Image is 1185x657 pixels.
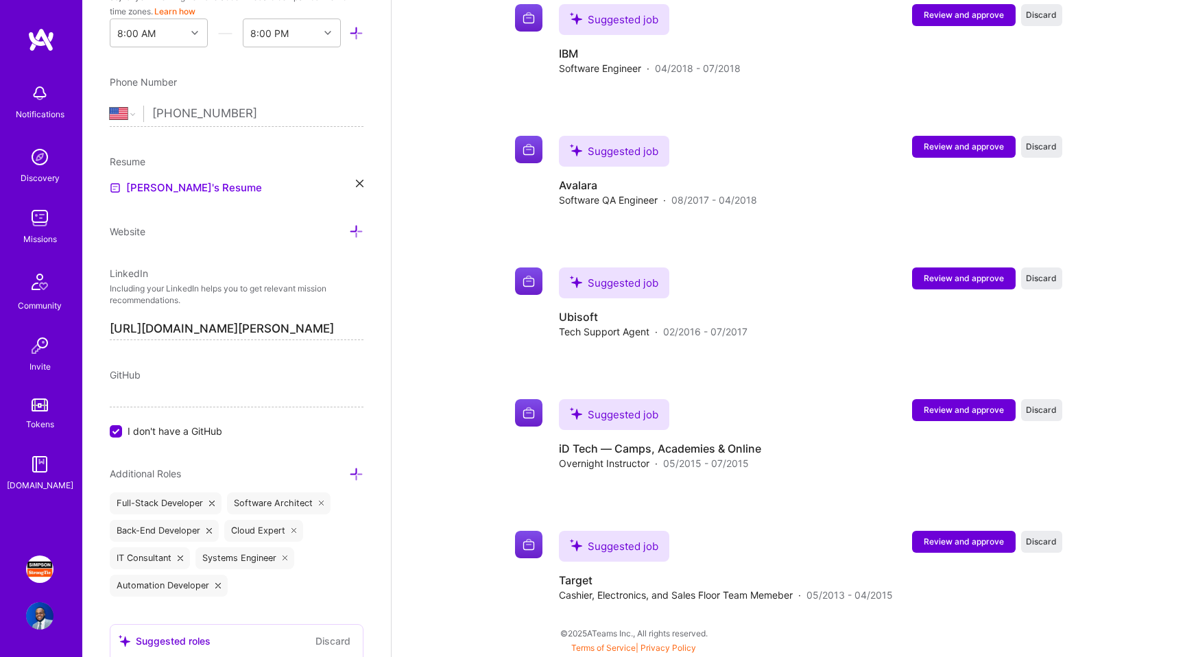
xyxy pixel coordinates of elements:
[218,26,232,40] i: icon HorizontalInLineDivider
[110,180,262,196] a: [PERSON_NAME]'s Resume
[570,12,582,25] i: icon SuggestedTeams
[110,76,177,88] span: Phone Number
[559,136,669,167] div: Suggested job
[110,492,222,514] div: Full-Stack Developer
[570,144,582,156] i: icon SuggestedTeams
[16,107,64,121] div: Notifications
[912,531,1016,553] button: Review and approve
[559,267,669,298] div: Suggested job
[82,616,1185,650] div: © 2025 ATeams Inc., All rights reserved.
[912,267,1016,289] button: Review and approve
[110,575,228,597] div: Automation Developer
[23,232,57,246] div: Missions
[663,193,666,207] span: ·
[110,468,181,479] span: Additional Roles
[559,4,669,35] div: Suggested job
[515,399,542,427] img: Company logo
[655,456,658,470] span: ·
[110,226,145,237] span: Website
[671,193,757,207] span: 08/2017 - 04/2018
[21,171,60,185] div: Discovery
[1026,272,1057,284] span: Discard
[291,528,297,534] i: icon Close
[924,141,1004,152] span: Review and approve
[191,29,198,36] i: icon Chevron
[23,602,57,630] a: User Avatar
[224,520,304,542] div: Cloud Expert
[110,283,363,307] p: Including your LinkedIn helps you to get relevant mission recommendations.
[663,456,749,470] span: 05/2015 - 07/2015
[559,573,893,588] h4: Target
[641,643,696,653] a: Privacy Policy
[559,588,793,602] span: Cashier, Electronics, and Sales Floor Team Memeber
[26,204,53,232] img: teamwork
[570,407,582,420] i: icon SuggestedTeams
[559,456,649,470] span: Overnight Instructor
[559,178,757,193] h4: Avalara
[32,398,48,411] img: tokens
[798,588,801,602] span: ·
[515,136,542,163] img: Company logo
[26,332,53,359] img: Invite
[250,26,289,40] div: 8:00 PM
[806,588,893,602] span: 05/2013 - 04/2015
[559,61,641,75] span: Software Engineer
[924,536,1004,547] span: Review and approve
[924,404,1004,416] span: Review and approve
[559,399,669,430] div: Suggested job
[117,26,156,40] div: 8:00 AM
[110,520,219,542] div: Back-End Developer
[27,27,55,52] img: logo
[324,29,331,36] i: icon Chevron
[559,324,649,339] span: Tech Support Agent
[319,501,324,506] i: icon Close
[1021,136,1062,158] button: Discard
[110,369,141,381] span: GitHub
[559,531,669,562] div: Suggested job
[1021,4,1062,26] button: Discard
[559,441,761,456] h4: iD Tech — Camps, Academies & Online
[1021,531,1062,553] button: Discard
[209,501,215,506] i: icon Close
[26,556,53,583] img: Simpson Strong-Tie: DevOps
[571,643,636,653] a: Terms of Service
[7,478,73,492] div: [DOMAIN_NAME]
[154,4,195,19] button: Learn how
[26,417,54,431] div: Tokens
[119,635,130,647] i: icon SuggestedTeams
[23,265,56,298] img: Community
[1026,536,1057,547] span: Discard
[515,4,542,32] img: Company logo
[110,156,145,167] span: Resume
[912,399,1016,421] button: Review and approve
[206,528,212,534] i: icon Close
[559,193,658,207] span: Software QA Engineer
[1021,399,1062,421] button: Discard
[110,182,121,193] img: Resume
[655,61,741,75] span: 04/2018 - 07/2018
[663,324,747,339] span: 02/2016 - 07/2017
[26,143,53,171] img: discovery
[215,583,221,588] i: icon Close
[1026,141,1057,152] span: Discard
[283,556,288,561] i: icon Close
[195,547,295,569] div: Systems Engineer
[178,556,183,561] i: icon Close
[912,4,1016,26] button: Review and approve
[23,556,57,583] a: Simpson Strong-Tie: DevOps
[110,267,148,279] span: LinkedIn
[1026,9,1057,21] span: Discard
[356,180,363,187] i: icon Close
[1021,267,1062,289] button: Discard
[924,9,1004,21] span: Review and approve
[128,424,222,438] span: I don't have a GitHub
[29,359,51,374] div: Invite
[570,276,582,288] i: icon SuggestedTeams
[152,94,363,134] input: +1 (000) 000-0000
[110,547,190,569] div: IT Consultant
[647,61,649,75] span: ·
[26,451,53,478] img: guide book
[18,298,62,313] div: Community
[311,633,355,649] button: Discard
[570,539,582,551] i: icon SuggestedTeams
